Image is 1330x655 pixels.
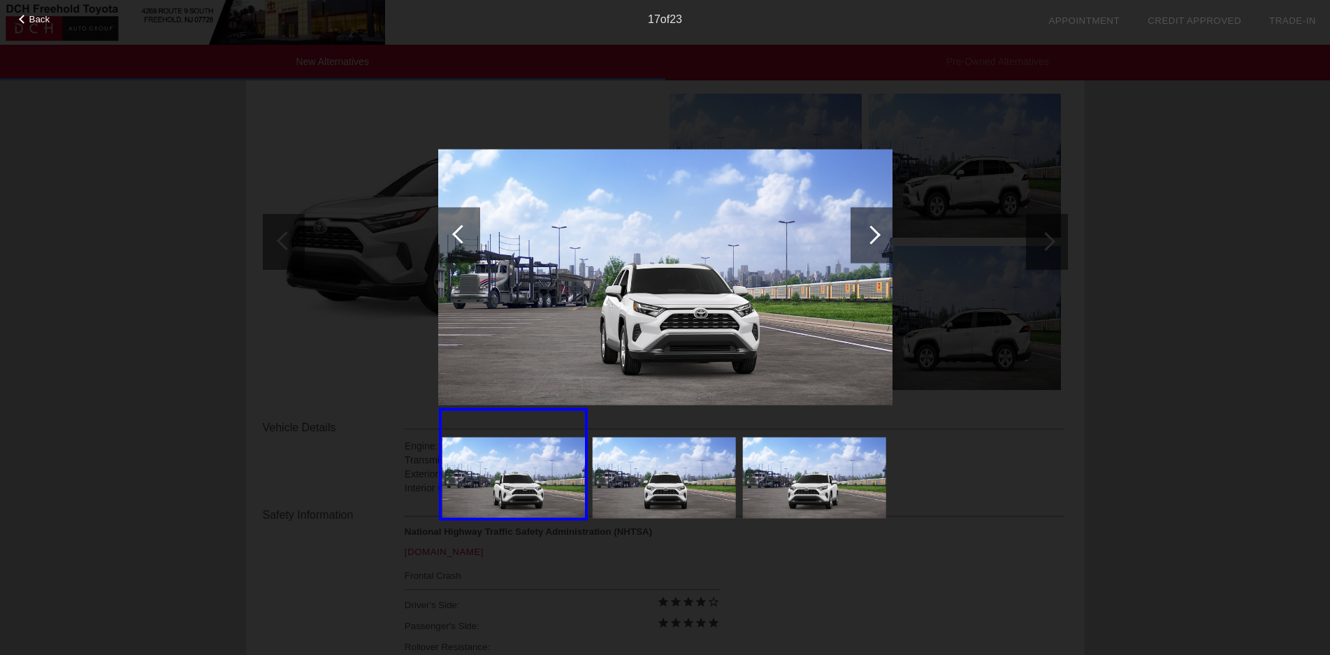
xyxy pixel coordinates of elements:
[438,150,892,405] img: d6dbfd897eb359b474be34d84f92be59.png
[1269,15,1316,26] a: Trade-In
[29,14,50,24] span: Back
[592,438,735,518] img: 7335a128635e5435c601e517d4264883.png
[1048,15,1120,26] a: Appointment
[670,13,682,25] span: 23
[1148,15,1241,26] a: Credit Approved
[648,13,660,25] span: 17
[742,438,886,518] img: eccba9c8317fbf2ed9af09c61350282c.png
